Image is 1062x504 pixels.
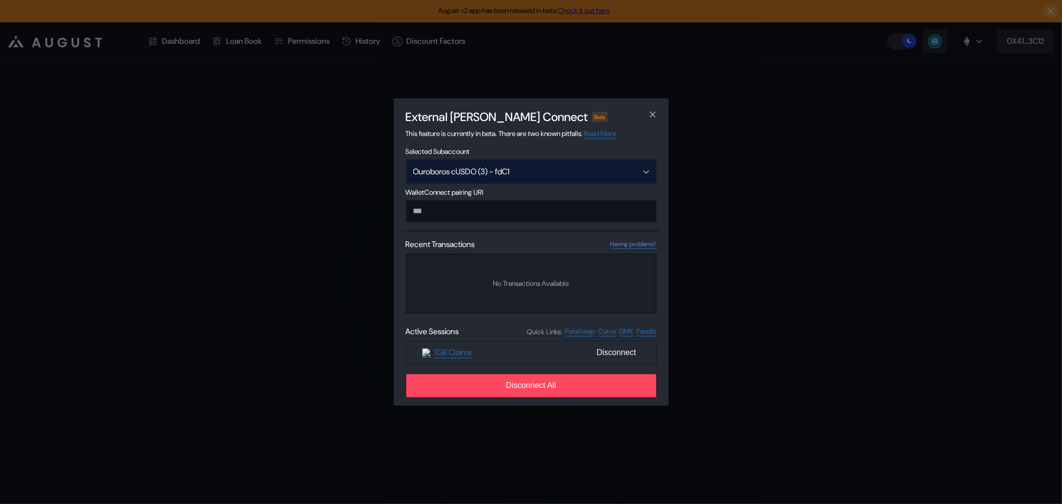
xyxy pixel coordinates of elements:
span: This feature is currently in beta. There are two known pitfalls: [406,129,616,139]
span: Disconnect All [506,381,556,390]
a: Pendle [637,327,657,337]
span: Selected Subaccount [406,147,657,156]
a: Having problems? [610,241,657,249]
a: GMX [619,327,634,337]
span: No Transactions Available [493,279,569,288]
span: Active Sessions [406,327,459,337]
button: TGE ClaimsTGE ClaimsDisconnect [406,341,657,365]
div: Ouroboros cUSDO (3) - fdC1 [413,166,623,177]
h2: External [PERSON_NAME] Connect [406,110,588,125]
button: Open menu [406,159,657,184]
a: TGE Claims [434,348,472,359]
img: TGE Claims [422,349,431,358]
div: Beta [592,112,608,122]
span: Recent Transactions [406,240,475,250]
span: Disconnect [592,345,640,362]
button: Disconnect All [406,374,657,398]
span: WalletConnect pairing URI [406,188,657,197]
span: Quick Links: [527,327,563,336]
a: Read More [585,129,616,139]
a: ParaSwap [566,327,595,337]
button: close modal [645,107,661,123]
a: Curve [598,327,616,337]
